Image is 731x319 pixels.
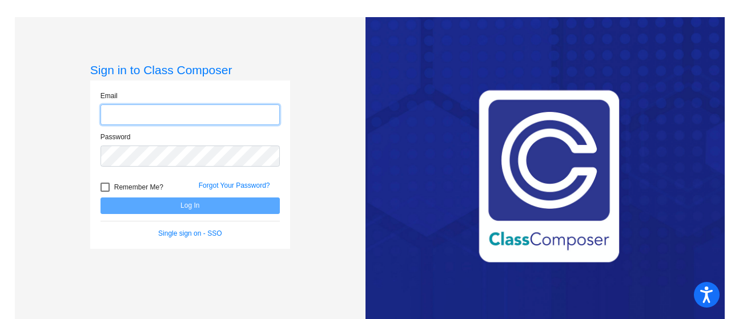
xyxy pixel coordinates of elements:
a: Single sign on - SSO [158,229,222,237]
h3: Sign in to Class Composer [90,63,290,77]
span: Remember Me? [114,180,163,194]
label: Email [101,91,118,101]
button: Log In [101,197,280,214]
label: Password [101,132,131,142]
a: Forgot Your Password? [199,181,270,189]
